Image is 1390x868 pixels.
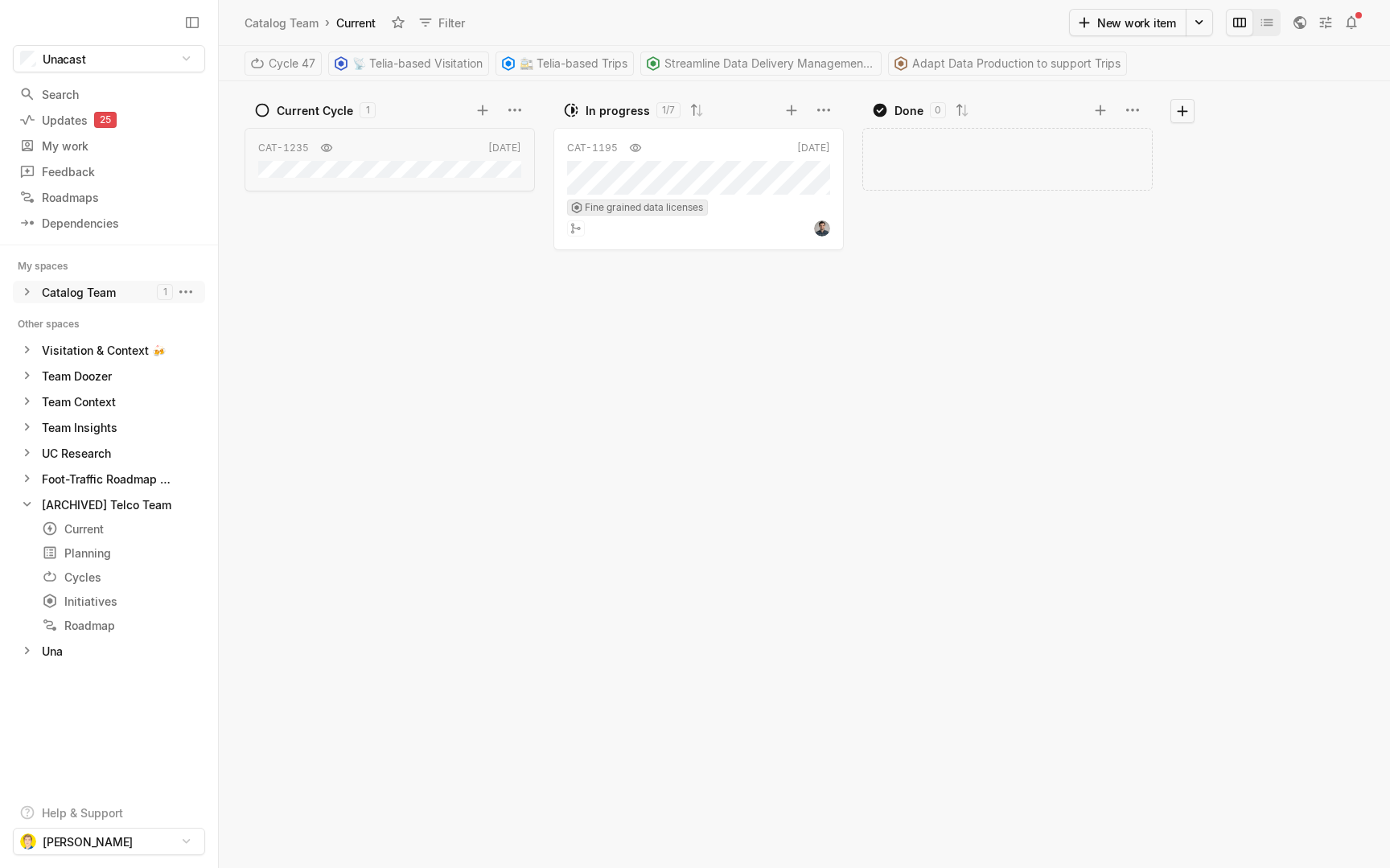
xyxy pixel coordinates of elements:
button: Change to mode board_view [1226,9,1253,36]
button: New work item [1069,9,1186,36]
a: Search [13,82,205,106]
div: Feedback [19,163,199,180]
div: UC Research [42,445,111,462]
div: [DATE] [797,141,830,155]
div: Team Context [42,393,116,410]
div: [DATE] [488,141,521,155]
div: Current Cycle [277,102,353,119]
a: My work [13,134,205,158]
div: Other spaces [18,316,99,332]
div: 0 [930,102,946,118]
a: [ARCHIVED] Telco Team [13,493,205,516]
a: Planning [35,541,205,564]
div: Team Doozer [42,368,112,385]
a: Team Insights [13,416,205,438]
div: Current [333,12,379,34]
span: Unacast [43,51,86,68]
button: Filter [411,10,475,35]
button: Unacast [13,45,205,72]
a: Cycles [35,566,205,588]
a: Roadmaps [13,185,205,209]
div: In progress [586,102,650,119]
div: Foot-Traffic Roadmap (Draft) [42,471,173,487]
a: Team Context [13,390,205,413]
a: Catalog Team [241,12,322,34]
div: grid [553,123,851,868]
div: Help & Support [42,804,123,821]
a: Una [13,640,205,662]
div: Roadmap [42,617,199,634]
span: Streamline Data Delivery Management Process [664,52,875,75]
div: My work [19,138,199,154]
div: Initiatives [42,593,199,610]
div: CAT-1195 [567,141,618,155]
div: Una [42,643,63,660]
kbd: 1 [157,284,173,300]
div: Updates [19,112,199,129]
div: Catalog Team [245,14,319,31]
a: Foot-Traffic Roadmap (Draft) [13,467,205,490]
div: [ARCHIVED] Telco Team [42,496,171,513]
div: Planning [42,545,199,562]
span: Cycle 47 [269,52,315,75]
div: › [325,14,330,31]
div: grid [245,123,542,868]
div: CAT-1235 [258,141,309,155]
a: Visitation & Context 🍻 [13,339,205,361]
a: Initiatives [35,590,205,612]
div: Done [894,102,923,119]
div: Catalog Team [42,284,116,301]
a: Roadmap [35,614,205,636]
div: board and list toggle [1226,9,1281,36]
div: CAT-1235[DATE] [245,123,535,196]
div: grid [862,123,1160,868]
a: CAT-1195[DATE]Fine grained data licenses [553,128,844,250]
span: Fine grained data licenses [585,200,703,215]
div: 1 [360,102,376,118]
a: Catalog Team1 [13,281,205,303]
a: Feedback [13,159,205,183]
a: UC Research [13,442,205,464]
span: 🚉 Telia-based Trips [520,52,627,75]
div: 25 [94,112,117,128]
img: Vemund%20Refnin.jpg [20,833,36,849]
img: TQ25LT4F4-U02902A3DU7-f45b52bf8f22-512.jpg [814,220,830,237]
span: 📡 Telia-based Visitation [352,52,483,75]
div: Roadmaps [19,189,199,206]
a: Current [35,517,205,540]
a: Dependencies [13,211,205,235]
div: Current [42,520,199,537]
button: Change to mode list_view [1253,9,1281,36]
div: Team Insights [42,419,117,436]
a: Team Doozer [13,364,205,387]
div: Search [19,86,199,103]
a: CAT-1235[DATE] [245,128,535,191]
div: Dependencies [19,215,199,232]
div: CAT-1195[DATE]Fine grained data licenses [553,123,844,255]
div: Cycles [42,569,176,586]
div: 1 /7 [656,102,681,118]
div: My spaces [18,258,88,274]
span: [PERSON_NAME] [43,833,133,850]
button: [PERSON_NAME] [13,828,205,855]
div: Visitation & Context 🍻 [42,342,166,359]
a: Updates25 [13,108,205,132]
span: Adapt Data Production to support Trips [912,52,1121,75]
